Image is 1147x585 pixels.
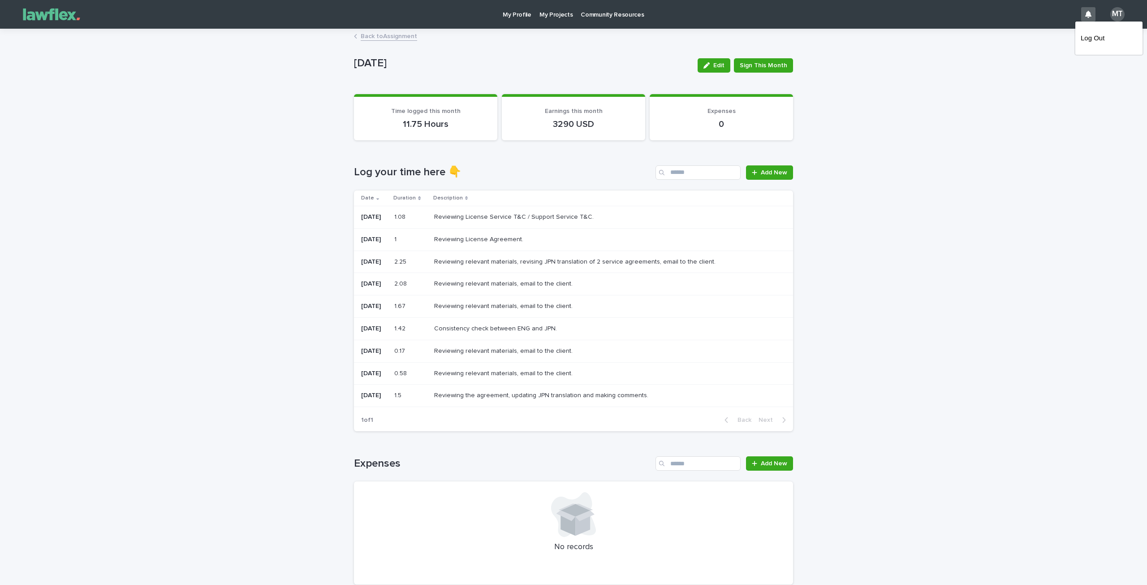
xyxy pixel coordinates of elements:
tr: [DATE]0.580.58 Reviewing relevant materials, email to the client.Reviewing relevant materials, em... [354,362,793,385]
p: 1 [394,234,398,243]
p: [DATE] [361,236,387,243]
a: Add New [746,165,793,180]
tr: [DATE]2.082.08 Reviewing relevant materials, email to the client.Reviewing relevant materials, em... [354,273,793,295]
p: [DATE] [361,280,387,288]
p: Reviewing relevant materials, email to the client. [434,368,574,377]
span: Add New [761,460,787,467]
span: Edit [713,62,724,69]
p: Reviewing License Service T&C / Support Service T&C. [434,212,595,221]
p: 1 of 1 [354,409,380,431]
input: Search [655,456,741,471]
button: Edit [698,58,730,73]
p: 0 [660,119,782,130]
span: Sign This Month [740,61,787,70]
p: No records [365,542,782,552]
p: Reviewing relevant materials, email to the client. [434,346,574,355]
p: Date [361,193,374,203]
p: 0.17 [394,346,407,355]
p: Reviewing relevant materials, email to the client. [434,278,574,288]
p: Consistency check between ENG and JPN. [434,323,559,333]
p: 11.75 Hours [365,119,487,130]
p: [DATE] [361,325,387,333]
a: Log Out [1081,30,1137,46]
p: 1.67 [394,301,407,310]
p: [DATE] [361,303,387,310]
h1: Log your time here 👇 [354,166,652,179]
p: [DATE] [361,258,387,266]
p: [DATE] [361,370,387,377]
p: Reviewing relevant materials, email to the client. [434,301,574,310]
p: Reviewing the agreement, updating JPN translation and making comments. [434,390,650,399]
tr: [DATE]2.252.25 Reviewing relevant materials, revising JPN translation of 2 service agreements, em... [354,251,793,273]
p: 1.42 [394,323,407,333]
p: 1.5 [394,390,403,399]
p: Reviewing License Agreement. [434,234,525,243]
tr: [DATE]0.170.17 Reviewing relevant materials, email to the client.Reviewing relevant materials, em... [354,340,793,362]
span: Add New [761,169,787,176]
p: 2.08 [394,278,409,288]
p: Duration [393,193,416,203]
span: Time logged this month [391,108,461,114]
p: Reviewing relevant materials, revising JPN translation of 2 service agreements, email to the client. [434,256,717,266]
a: Add New [746,456,793,471]
p: 2.25 [394,256,408,266]
p: [DATE] [354,57,690,70]
span: Next [759,417,778,423]
button: Next [755,416,793,424]
p: 0.58 [394,368,409,377]
button: Back [717,416,755,424]
p: Description [433,193,463,203]
tr: [DATE]1.081.08 Reviewing License Service T&C / Support Service T&C.Reviewing License Service T&C ... [354,206,793,228]
p: [DATE] [361,347,387,355]
p: [DATE] [361,213,387,221]
p: 1.08 [394,212,407,221]
tr: [DATE]11 Reviewing License Agreement.Reviewing License Agreement. [354,228,793,251]
span: Back [732,417,751,423]
input: Search [655,165,741,180]
tr: [DATE]1.421.42 Consistency check between ENG and JPN.Consistency check between ENG and JPN. [354,317,793,340]
p: [DATE] [361,392,387,399]
span: Earnings this month [545,108,603,114]
h1: Expenses [354,457,652,470]
button: Sign This Month [734,58,793,73]
span: Expenses [707,108,736,114]
tr: [DATE]1.671.67 Reviewing relevant materials, email to the client.Reviewing relevant materials, em... [354,295,793,318]
p: 3290 USD [513,119,634,130]
a: Back toAssignment [361,30,417,41]
tr: [DATE]1.51.5 Reviewing the agreement, updating JPN translation and making comments.Reviewing the ... [354,385,793,407]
